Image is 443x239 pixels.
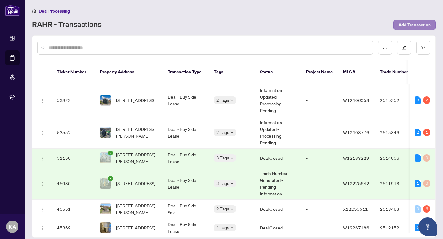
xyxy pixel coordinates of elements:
[375,167,418,200] td: 2511913
[301,149,338,167] td: -
[163,84,209,116] td: Deal - Buy Side Lease
[100,204,111,214] img: thumbnail-img
[301,60,338,84] th: Project Name
[255,218,301,237] td: Deal Closed
[301,116,338,149] td: -
[375,200,418,218] td: 2513463
[108,176,113,181] span: check-circle
[423,154,430,162] div: 0
[343,206,368,212] span: X12250511
[9,222,16,231] span: KA
[163,60,209,84] th: Transaction Type
[338,60,375,84] th: MLS #
[216,224,229,231] span: 4 Tags
[209,60,255,84] th: Tags
[343,155,369,161] span: W12187229
[52,167,95,200] td: 45930
[37,223,47,233] button: Logo
[230,182,233,185] span: down
[393,20,436,30] button: Add Transaction
[423,129,430,136] div: 1
[416,41,430,55] button: filter
[230,156,233,159] span: down
[301,218,338,237] td: -
[415,129,421,136] div: 2
[423,180,430,187] div: 0
[343,130,369,135] span: W12403776
[216,129,229,136] span: 2 Tags
[163,116,209,149] td: Deal - Buy Side Lease
[415,205,421,213] div: 0
[255,60,301,84] th: Status
[397,41,411,55] button: edit
[37,178,47,188] button: Logo
[100,178,111,189] img: thumbnail-img
[116,126,158,139] span: [STREET_ADDRESS][PERSON_NAME]
[418,217,437,236] button: Open asap
[32,19,102,30] a: RAHR - Transactions
[230,207,233,210] span: down
[37,153,47,163] button: Logo
[52,116,95,149] td: 53552
[163,167,209,200] td: Deal - Buy Side Lease
[216,180,229,187] span: 3 Tags
[52,84,95,116] td: 53922
[100,95,111,105] img: thumbnail-img
[32,9,36,13] span: home
[343,181,369,186] span: W12275642
[163,218,209,237] td: Deal - Buy Side Lease
[40,131,45,135] img: Logo
[100,127,111,138] img: thumbnail-img
[343,225,369,230] span: W12267186
[100,222,111,233] img: thumbnail-img
[5,5,20,16] img: logo
[163,200,209,218] td: Deal - Buy Side Sale
[52,200,95,218] td: 45551
[301,84,338,116] td: -
[40,156,45,161] img: Logo
[343,97,369,103] span: W12406058
[40,182,45,186] img: Logo
[375,116,418,149] td: 2515346
[415,154,421,162] div: 1
[40,98,45,103] img: Logo
[37,204,47,214] button: Logo
[95,60,163,84] th: Property Address
[230,131,233,134] span: down
[255,167,301,200] td: Trade Number Generated - Pending Information
[116,224,155,231] span: [STREET_ADDRESS]
[116,180,155,187] span: [STREET_ADDRESS]
[116,97,155,104] span: [STREET_ADDRESS]
[415,96,421,104] div: 3
[415,180,421,187] div: 1
[378,41,392,55] button: download
[163,149,209,167] td: Deal - Buy Side Lease
[40,207,45,212] img: Logo
[216,205,229,212] span: 2 Tags
[230,226,233,229] span: down
[301,167,338,200] td: -
[255,116,301,149] td: Information Updated - Processing Pending
[40,226,45,231] img: Logo
[423,96,430,104] div: 2
[375,84,418,116] td: 2515352
[415,224,421,231] div: 2
[216,96,229,104] span: 2 Tags
[39,8,70,14] span: Deal Processing
[255,149,301,167] td: Deal Closed
[230,99,233,102] span: down
[375,60,418,84] th: Trade Number
[116,202,158,216] span: [STREET_ADDRESS][PERSON_NAME][PERSON_NAME]
[108,151,113,155] span: check-circle
[375,218,418,237] td: 2512152
[255,84,301,116] td: Information Updated - Processing Pending
[100,153,111,163] img: thumbnail-img
[383,45,387,50] span: download
[421,45,425,50] span: filter
[375,149,418,167] td: 2514006
[402,45,406,50] span: edit
[116,151,158,165] span: [STREET_ADDRESS][PERSON_NAME]
[37,95,47,105] button: Logo
[423,205,430,213] div: 6
[52,218,95,237] td: 45369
